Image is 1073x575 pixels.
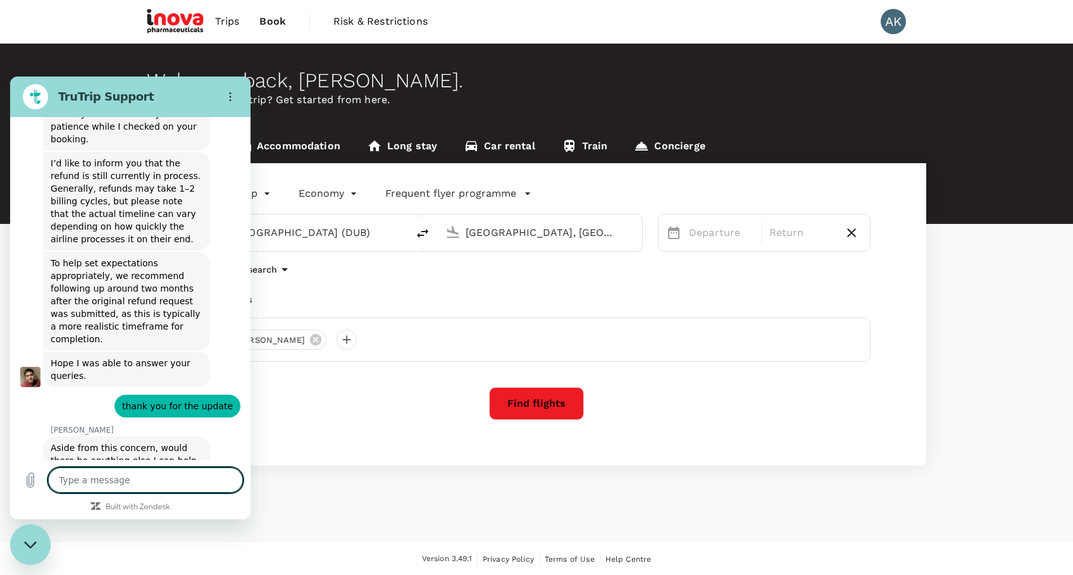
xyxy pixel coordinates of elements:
iframe: Messaging window [10,77,251,519]
span: I’d like to inform you that the refund is still currently in process. Generally, refunds may take... [40,82,194,168]
button: delete [407,218,438,249]
p: [PERSON_NAME] [40,349,240,359]
button: Find flights [489,387,584,420]
span: Version 3.49.1 [422,553,472,566]
iframe: Button to launch messaging window, conversation in progress [10,524,51,565]
span: Book [259,14,286,29]
a: Concierge [621,133,718,163]
a: Accommodation [223,133,354,163]
button: Upload file [8,391,33,416]
p: Planning a business trip? Get started from here. [147,92,926,108]
span: Trips [215,14,240,29]
input: Depart from [231,223,381,242]
a: Train [549,133,621,163]
span: To help set expectations appropriately, we recommend following up around two months after the ori... [40,182,193,268]
a: Built with Zendesk: Visit the Zendesk website in a new tab [96,427,160,435]
span: Risk & Restrictions [333,14,428,29]
span: Aside from this concern, would there be anything else I can help you with? [40,366,189,402]
p: Return [769,225,834,240]
div: Travellers [202,292,871,307]
button: Frequent flyer programme [385,186,531,201]
a: Long stay [354,133,450,163]
p: Frequent flyer programme [385,186,516,201]
input: Going to [466,223,616,242]
div: Economy [299,183,360,204]
span: Terms of Use [545,555,595,564]
span: Privacy Policy [483,555,534,564]
span: Help Centre [605,555,652,564]
span: thank you for the update [112,325,223,335]
a: Help Centre [605,552,652,566]
img: iNova Pharmaceuticals [147,8,205,35]
button: Open [399,231,401,233]
p: Departure [689,225,754,240]
div: Welcome back , [PERSON_NAME] . [147,69,926,92]
a: Terms of Use [545,552,595,566]
button: Open [633,231,636,233]
a: Privacy Policy [483,552,534,566]
div: AK [881,9,906,34]
a: Car rental [450,133,549,163]
div: AK[PERSON_NAME] [213,330,326,350]
span: [PERSON_NAME] [228,334,313,347]
span: Hope I was able to answer your queries. [40,281,183,304]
